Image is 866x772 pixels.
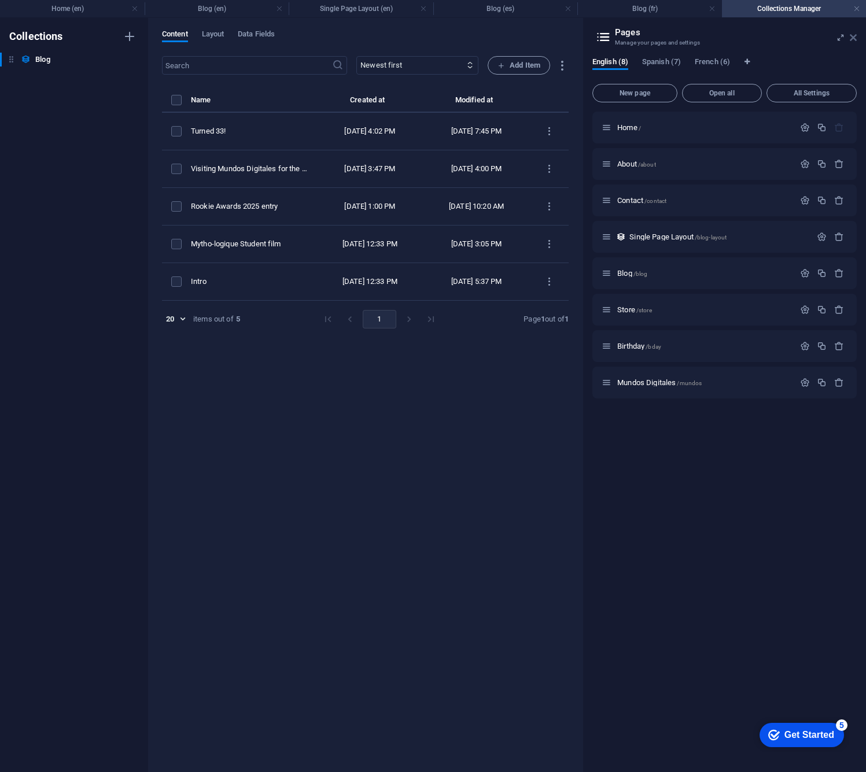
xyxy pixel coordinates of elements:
h2: Pages [615,27,857,38]
div: Home/ [614,124,794,131]
div: Contact/contact [614,197,794,204]
div: Settings [800,378,810,387]
div: Rookie Awards 2025 entry [191,201,307,212]
div: Single Page Layout/blog-layout [626,233,811,241]
h4: Blog (es) [433,2,578,15]
div: Duplicate [817,268,827,278]
span: Data Fields [238,27,275,43]
div: Mundos Digitales/mundos [614,379,794,386]
th: Modified at [423,93,529,113]
span: /mundos [677,380,702,386]
span: /blog [633,271,648,277]
button: All Settings [766,84,857,102]
h4: Blog (fr) [577,2,722,15]
button: New page [592,84,677,102]
div: Remove [834,341,844,351]
div: Duplicate [817,341,827,351]
div: 20 [162,314,189,324]
div: Birthday/bday [614,342,794,350]
div: Get Started 5 items remaining, 0% complete [9,6,94,30]
div: Duplicate [817,159,827,169]
div: Remove [834,232,844,242]
h6: Blog [35,53,50,67]
div: Duplicate [817,123,827,132]
div: [DATE] 10:20 AM [432,201,520,212]
div: Settings [817,232,827,242]
span: Click to open page [617,305,652,314]
span: /bday [646,343,661,350]
div: Duplicate [817,195,827,205]
nav: pagination navigation [317,310,441,328]
h4: Blog (en) [145,2,289,15]
div: Mytho-logique Student film [191,239,307,249]
div: Settings [800,195,810,205]
span: Click to open page [617,160,656,168]
div: Language Tabs [592,57,857,79]
span: Add Item [498,58,540,72]
div: [DATE] 1:00 PM [326,201,414,212]
div: Duplicate [817,378,827,387]
span: All Settings [772,90,852,97]
div: Remove [834,305,844,315]
div: Settings [800,268,810,278]
div: Visiting Mundos Digitales for the First Time! [191,164,307,174]
div: Remove [834,159,844,169]
div: Intro [191,276,307,287]
span: /contact [644,198,666,204]
span: Click to open page [617,196,666,205]
div: Get Started [34,13,84,23]
div: 5 [86,2,97,14]
span: /about [638,161,656,168]
div: Settings [800,305,810,315]
div: [DATE] 5:37 PM [432,276,520,287]
span: Click to open page [617,123,641,132]
h6: Collections [9,29,63,43]
span: Click to open page [617,269,647,278]
span: French (6) [695,55,730,71]
h4: Single Page Layout (en) [289,2,433,15]
div: [DATE] 7:45 PM [432,126,520,136]
div: Store/store [614,306,794,313]
div: Duplicate [817,305,827,315]
div: [DATE] 4:02 PM [326,126,414,136]
span: /blog-layout [695,234,727,241]
div: Turned 33! [191,126,307,136]
span: Content [162,27,188,43]
div: Page out of [524,314,569,324]
strong: 1 [541,315,545,323]
div: [DATE] 12:33 PM [326,276,414,287]
div: Settings [800,159,810,169]
input: Search [162,56,332,75]
strong: 1 [565,315,569,323]
span: Spanish (7) [642,55,681,71]
span: English (8) [592,55,628,71]
button: Open all [682,84,762,102]
span: / [639,125,641,131]
div: Settings [800,341,810,351]
span: Click to open page [617,342,661,350]
span: /store [636,307,652,313]
div: Settings [800,123,810,132]
strong: 5 [236,314,240,324]
div: [DATE] 3:47 PM [326,164,414,174]
i: Create new collection [123,29,137,43]
span: Open all [687,90,757,97]
div: About/about [614,160,794,168]
table: items list [162,93,569,301]
div: [DATE] 3:05 PM [432,239,520,249]
span: Layout [202,27,224,43]
h3: Manage your pages and settings [615,38,834,48]
div: This layout is used as a template for all items (e.g. a blog post) of this collection. The conten... [616,232,626,242]
div: Remove [834,378,844,387]
th: Created at [316,93,423,113]
span: Click to open page [629,232,727,241]
div: items out of [193,314,234,324]
div: [DATE] 4:00 PM [432,164,520,174]
div: The startpage cannot be deleted [834,123,844,132]
span: Click to open page [617,378,702,387]
th: Name [191,93,316,113]
span: New page [598,90,672,97]
button: Add Item [488,56,550,75]
button: page 1 [363,310,396,328]
div: Remove [834,268,844,278]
